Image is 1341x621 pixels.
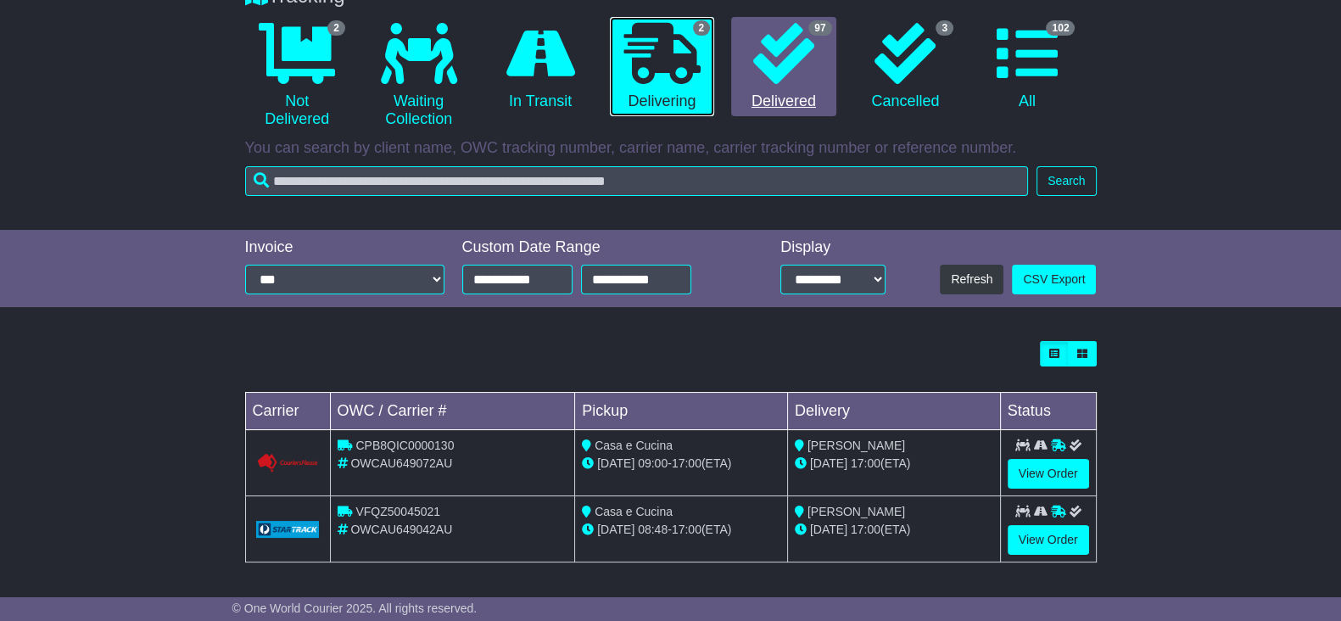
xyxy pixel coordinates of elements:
a: In Transit [488,17,592,117]
a: 2 Not Delivered [245,17,349,135]
span: [DATE] [597,523,634,536]
span: 2 [693,20,711,36]
span: 17:00 [672,456,701,470]
span: 97 [808,20,831,36]
img: GetCarrierServiceLogo [256,521,320,538]
a: 2 Delivering [610,17,714,117]
td: OWC / Carrier # [330,393,575,430]
span: [DATE] [810,456,847,470]
span: OWCAU649072AU [350,456,452,470]
span: [PERSON_NAME] [807,505,905,518]
div: (ETA) [795,455,993,473]
span: 09:00 [638,456,668,470]
button: Refresh [940,265,1003,294]
span: 3 [936,20,953,36]
td: Pickup [575,393,788,430]
div: - (ETA) [582,455,780,473]
span: 102 [1046,20,1075,36]
a: Waiting Collection [366,17,471,135]
a: 102 All [975,17,1079,117]
span: © One World Courier 2025. All rights reserved. [232,601,478,615]
a: View Order [1008,459,1089,489]
a: CSV Export [1012,265,1096,294]
span: Casa e Cucina [595,439,673,452]
td: Carrier [245,393,330,430]
button: Search [1036,166,1096,196]
span: 08:48 [638,523,668,536]
span: [DATE] [597,456,634,470]
a: 97 Delivered [731,17,835,117]
div: - (ETA) [582,521,780,539]
div: Display [780,238,886,257]
span: 17:00 [851,456,880,470]
span: 2 [327,20,345,36]
div: Custom Date Range [462,238,735,257]
span: CPB8QIC0000130 [355,439,454,452]
span: [DATE] [810,523,847,536]
span: Casa e Cucina [595,505,673,518]
span: 17:00 [851,523,880,536]
span: VFQZ50045021 [355,505,440,518]
td: Status [1000,393,1096,430]
a: 3 Cancelled [853,17,958,117]
p: You can search by client name, OWC tracking number, carrier name, carrier tracking number or refe... [245,139,1097,158]
div: Invoice [245,238,445,257]
span: [PERSON_NAME] [807,439,905,452]
td: Delivery [787,393,1000,430]
img: GetCarrierServiceLogo [256,453,320,473]
div: (ETA) [795,521,993,539]
span: OWCAU649042AU [350,523,452,536]
a: View Order [1008,525,1089,555]
span: 17:00 [672,523,701,536]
